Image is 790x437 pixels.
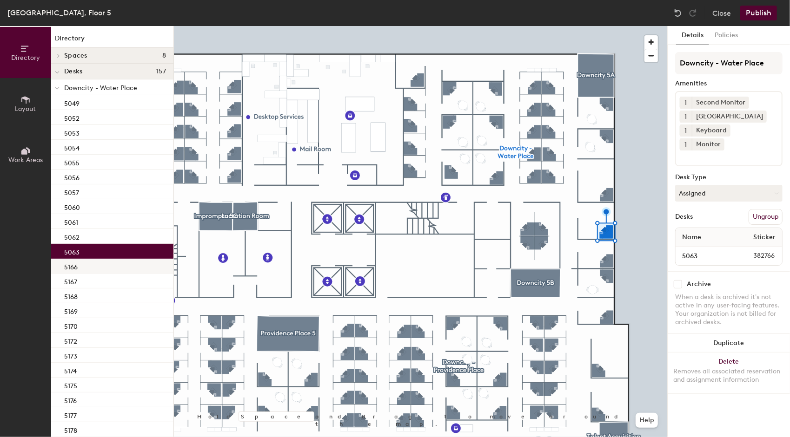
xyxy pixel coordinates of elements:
[680,124,692,137] button: 1
[64,142,80,152] p: 5054
[692,124,730,137] div: Keyboard
[680,111,692,123] button: 1
[692,97,749,109] div: Second Monitor
[676,26,709,45] button: Details
[64,261,78,271] p: 5166
[64,290,78,301] p: 5168
[712,6,731,20] button: Close
[64,231,80,241] p: 5062
[64,350,77,360] p: 5173
[685,112,687,122] span: 1
[740,6,777,20] button: Publish
[156,68,166,75] span: 157
[668,352,790,393] button: DeleteRemoves all associated reservation and assignment information
[675,185,783,202] button: Assigned
[675,293,783,326] div: When a desk is archived it's not active in any user-facing features. Your organization is not bil...
[685,140,687,150] span: 1
[64,305,78,316] p: 5169
[692,111,767,123] div: [GEOGRAPHIC_DATA]
[749,229,780,246] span: Sticker
[64,186,79,197] p: 5057
[64,68,82,75] span: Desks
[7,7,111,19] div: [GEOGRAPHIC_DATA], Floor 5
[680,138,692,150] button: 1
[636,413,658,428] button: Help
[64,365,77,375] p: 5174
[668,334,790,352] button: Duplicate
[15,105,36,113] span: Layout
[64,246,80,256] p: 5063
[64,127,80,137] p: 5053
[64,424,77,435] p: 5178
[64,97,80,108] p: 5049
[685,98,687,108] span: 1
[64,216,78,227] p: 5061
[64,157,80,167] p: 5055
[64,335,77,346] p: 5172
[675,213,693,221] div: Desks
[749,209,783,225] button: Ungroup
[688,8,697,18] img: Redo
[64,275,77,286] p: 5167
[687,280,711,288] div: Archive
[11,54,40,62] span: Directory
[677,229,706,246] span: Name
[64,171,80,182] p: 5056
[64,112,80,123] p: 5052
[64,84,137,92] span: Downcity - Water Place
[64,320,78,331] p: 5170
[675,174,783,181] div: Desk Type
[675,80,783,87] div: Amenities
[51,33,173,48] h1: Directory
[8,156,43,164] span: Work Areas
[709,26,744,45] button: Policies
[731,251,780,261] span: 382766
[64,409,77,420] p: 5177
[64,52,87,59] span: Spaces
[677,249,731,262] input: Unnamed desk
[685,126,687,136] span: 1
[162,52,166,59] span: 8
[680,97,692,109] button: 1
[64,394,77,405] p: 5176
[692,138,724,150] div: Monitor
[673,367,784,384] div: Removes all associated reservation and assignment information
[64,379,77,390] p: 5175
[673,8,683,18] img: Undo
[64,201,80,212] p: 5060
